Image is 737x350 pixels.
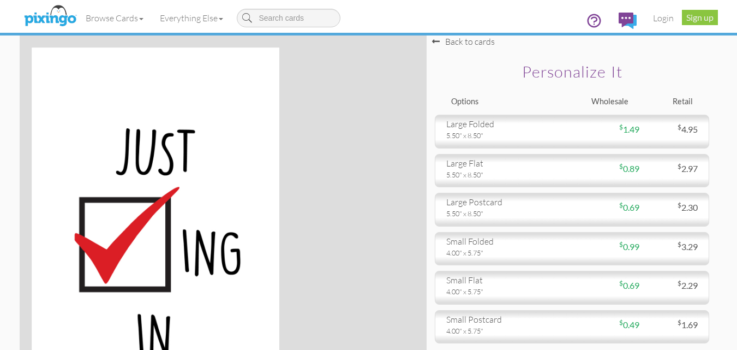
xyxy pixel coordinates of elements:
sup: $ [678,123,681,131]
div: large folded [446,118,564,130]
div: 5.50" x 8.50" [446,170,564,180]
sup: $ [678,279,681,287]
div: small flat [446,274,564,287]
div: small folded [446,235,564,248]
sup: $ [619,123,623,131]
div: 2.97 [639,163,706,175]
a: Login [645,4,682,32]
img: comments.svg [619,13,637,29]
sup: $ [619,162,623,170]
a: Sign up [682,10,718,25]
img: pixingo logo [21,3,79,30]
div: large postcard [446,196,564,209]
div: 4.00" x 5.75" [446,248,564,258]
sup: $ [678,240,681,248]
div: 4.00" x 5.75" [446,287,564,296]
input: Search cards [237,9,340,27]
sup: $ [619,279,623,287]
sup: $ [678,201,681,209]
a: Everything Else [152,4,231,32]
div: 1.69 [639,319,706,331]
sup: $ [619,318,623,327]
sup: $ [619,201,623,209]
iframe: Chat [736,349,737,350]
span: 0.69 [619,202,639,212]
span: 0.69 [619,280,639,290]
a: Browse Cards [77,4,152,32]
div: 2.29 [639,280,706,292]
div: Retail [637,96,701,108]
div: Wholesale [572,96,637,108]
div: large flat [446,157,564,170]
sup: $ [678,318,681,327]
div: 5.50" x 8.50" [446,209,564,218]
div: 4.95 [639,123,706,136]
div: 3.29 [639,241,706,253]
div: 5.50" x 8.50" [446,130,564,140]
div: 4.00" x 5.75" [446,326,564,336]
span: 0.89 [619,163,639,174]
div: small postcard [446,313,564,326]
span: 0.49 [619,319,639,330]
span: 0.99 [619,241,639,252]
span: 1.49 [619,124,639,134]
div: 2.30 [639,201,706,214]
sup: $ [678,162,681,170]
div: Options [443,96,572,108]
sup: $ [619,240,623,248]
h2: Personalize it [454,63,690,81]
